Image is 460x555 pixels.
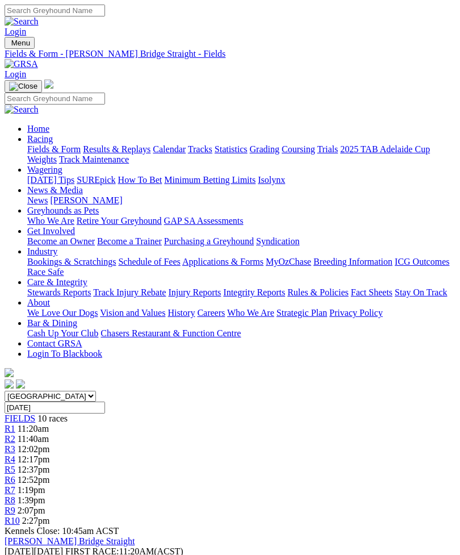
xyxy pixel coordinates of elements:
[18,506,45,515] span: 2:07pm
[44,80,53,89] img: logo-grsa-white.png
[18,465,50,474] span: 12:37pm
[27,349,102,358] a: Login To Blackbook
[5,379,14,389] img: facebook.svg
[164,216,244,226] a: GAP SA Assessments
[27,134,53,144] a: Racing
[215,144,248,154] a: Statistics
[27,216,455,226] div: Greyhounds as Pets
[27,328,455,339] div: Bar & Dining
[18,475,50,485] span: 12:52pm
[77,175,115,185] a: SUREpick
[27,318,77,328] a: Bar & Dining
[164,175,256,185] a: Minimum Betting Limits
[256,236,299,246] a: Syndication
[5,475,15,485] a: R6
[395,257,449,266] a: ICG Outcomes
[5,80,42,93] button: Toggle navigation
[168,308,195,318] a: History
[5,536,135,546] a: [PERSON_NAME] Bridge Straight
[5,465,15,474] a: R5
[223,287,285,297] a: Integrity Reports
[18,424,49,433] span: 11:20am
[5,526,119,536] span: Kennels Close: 10:45am ACST
[101,328,241,338] a: Chasers Restaurant & Function Centre
[77,216,162,226] a: Retire Your Greyhound
[182,257,264,266] a: Applications & Forms
[27,216,74,226] a: Who We Are
[282,144,315,154] a: Coursing
[118,257,180,266] a: Schedule of Fees
[22,516,50,525] span: 2:27pm
[27,236,95,246] a: Become an Owner
[5,516,20,525] a: R10
[250,144,279,154] a: Grading
[97,236,162,246] a: Become a Trainer
[5,368,14,377] img: logo-grsa-white.png
[329,308,383,318] a: Privacy Policy
[5,414,35,423] a: FIELDS
[18,444,50,454] span: 12:02pm
[5,27,26,36] a: Login
[27,175,74,185] a: [DATE] Tips
[5,434,15,444] a: R2
[93,287,166,297] a: Track Injury Rebate
[313,257,392,266] a: Breeding Information
[27,328,98,338] a: Cash Up Your Club
[27,298,50,307] a: About
[27,144,455,165] div: Racing
[5,59,38,69] img: GRSA
[5,105,39,115] img: Search
[18,485,45,495] span: 1:19pm
[27,226,75,236] a: Get Involved
[5,495,15,505] a: R8
[351,287,392,297] a: Fact Sheets
[27,124,49,133] a: Home
[9,82,37,91] img: Close
[5,16,39,27] img: Search
[27,257,455,277] div: Industry
[18,434,49,444] span: 11:40am
[5,506,15,515] a: R9
[118,175,162,185] a: How To Bet
[27,236,455,247] div: Get Involved
[395,287,447,297] a: Stay On Track
[27,267,64,277] a: Race Safe
[27,287,455,298] div: Care & Integrity
[27,144,81,154] a: Fields & Form
[5,402,105,414] input: Select date
[258,175,285,185] a: Isolynx
[5,49,455,59] a: Fields & Form - [PERSON_NAME] Bridge Straight - Fields
[5,93,105,105] input: Search
[27,287,91,297] a: Stewards Reports
[27,308,455,318] div: About
[59,155,129,164] a: Track Maintenance
[5,485,15,495] a: R7
[11,39,30,47] span: Menu
[27,247,57,256] a: Industry
[5,37,35,49] button: Toggle navigation
[16,379,25,389] img: twitter.svg
[5,444,15,454] a: R3
[5,69,26,79] a: Login
[27,206,99,215] a: Greyhounds as Pets
[5,424,15,433] a: R1
[27,165,62,174] a: Wagering
[27,175,455,185] div: Wagering
[340,144,430,154] a: 2025 TAB Adelaide Cup
[188,144,212,154] a: Tracks
[27,308,98,318] a: We Love Our Dogs
[5,5,105,16] input: Search
[27,277,87,287] a: Care & Integrity
[27,185,83,195] a: News & Media
[27,195,455,206] div: News & Media
[153,144,186,154] a: Calendar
